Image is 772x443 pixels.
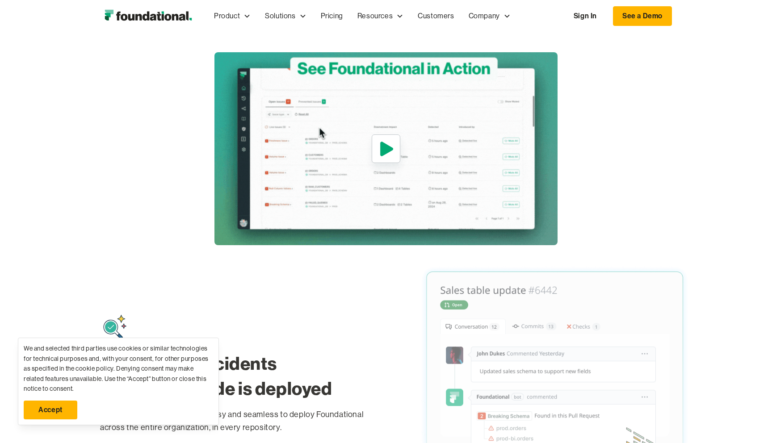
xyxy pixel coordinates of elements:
h3: Find and fix incidents new code is deployed [100,351,368,401]
div: Company [462,1,518,31]
img: Foundational Logo [100,7,196,25]
a: Customers [411,1,461,31]
div: Company [469,10,500,22]
a: See a Demo [613,6,672,26]
p: Native git integrations make it easy and seamless to deploy Foundational across the entire organi... [100,408,368,435]
div: Product [214,10,240,22]
img: Find and Fix Icon [101,313,130,342]
div: וידג'ט של צ'אט [727,400,772,443]
div: We and selected third parties use cookies or similar technologies for technical purposes and, wit... [24,343,213,393]
div: Resources [357,10,393,22]
a: Accept [24,401,77,419]
a: home [100,7,196,25]
div: Solutions [258,1,313,31]
div: Resources [350,1,411,31]
div: Product [207,1,258,31]
a: Pricing [314,1,350,31]
a: open lightbox [214,52,558,245]
iframe: Chat Widget [727,400,772,443]
div: Solutions [265,10,295,22]
a: Sign In [565,7,606,25]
